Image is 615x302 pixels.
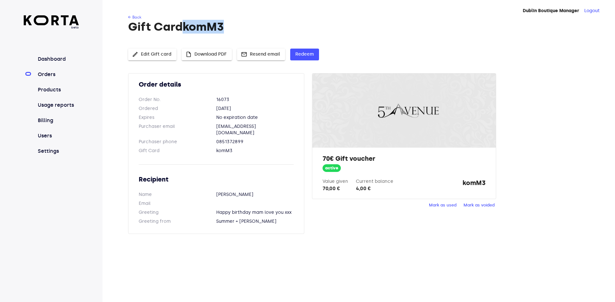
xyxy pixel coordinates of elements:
span: active [323,165,341,171]
dt: Gift Card [139,148,216,154]
span: Mark as used [429,202,456,209]
button: Download PDF [182,49,232,60]
dt: Expires [139,114,216,121]
a: Products [37,86,79,94]
a: Orders [37,71,79,78]
a: Dashboard [37,55,79,63]
div: 4,00 € [356,185,393,192]
a: Edit Gift card [128,51,176,56]
dt: Greeting from [139,218,216,225]
a: Users [37,132,79,140]
label: Current balance [356,179,393,184]
label: Value given [323,179,348,184]
a: Settings [37,147,79,155]
button: Mark as voided [462,200,496,210]
dt: Name [139,191,216,198]
span: edit [132,51,138,58]
dd: 0851372899 [216,139,294,145]
dt: Order No. [139,97,216,103]
span: mail [241,51,247,58]
h2: 70€ Gift voucher [323,154,485,163]
button: Edit Gift card [128,49,176,60]
dd: [PERSON_NAME] [216,191,294,198]
dd: No expiration date [216,114,294,121]
span: Mark as voided [463,202,495,209]
a: Usage reports [37,101,79,109]
button: Mark as used [427,200,458,210]
dd: komM3 [216,148,294,154]
button: Resend email [237,49,285,60]
img: Korta [24,15,79,25]
h2: Order details [139,80,294,89]
dt: Greeting [139,209,216,216]
span: Resend email [242,50,280,58]
dd: [EMAIL_ADDRESS][DOMAIN_NAME] [216,123,294,136]
span: beta [24,25,79,30]
dt: Email [139,200,216,207]
dd: 16073 [216,97,294,103]
button: Redeem [290,49,319,60]
a: beta [24,15,79,30]
span: Edit Gift card [133,50,171,58]
button: Logout [584,8,600,14]
strong: Dublin Boutique Manager [523,8,579,13]
a: ← Back [128,15,141,19]
dt: Purchaser email [139,123,216,136]
span: Redeem [295,50,314,58]
dt: Ordered [139,105,216,112]
h2: Recipient [139,175,294,184]
span: insert_drive_file [185,51,192,58]
a: Billing [37,117,79,124]
span: Download PDF [187,50,227,58]
h1: Gift Card komM3 [128,20,588,33]
dd: Happy birthday mam love you xxx [216,209,294,216]
dt: Purchaser phone [139,139,216,145]
dd: [DATE] [216,105,294,112]
dd: Summer + [PERSON_NAME] [216,218,294,225]
strong: komM3 [463,178,486,192]
div: 70,00 € [323,185,348,192]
